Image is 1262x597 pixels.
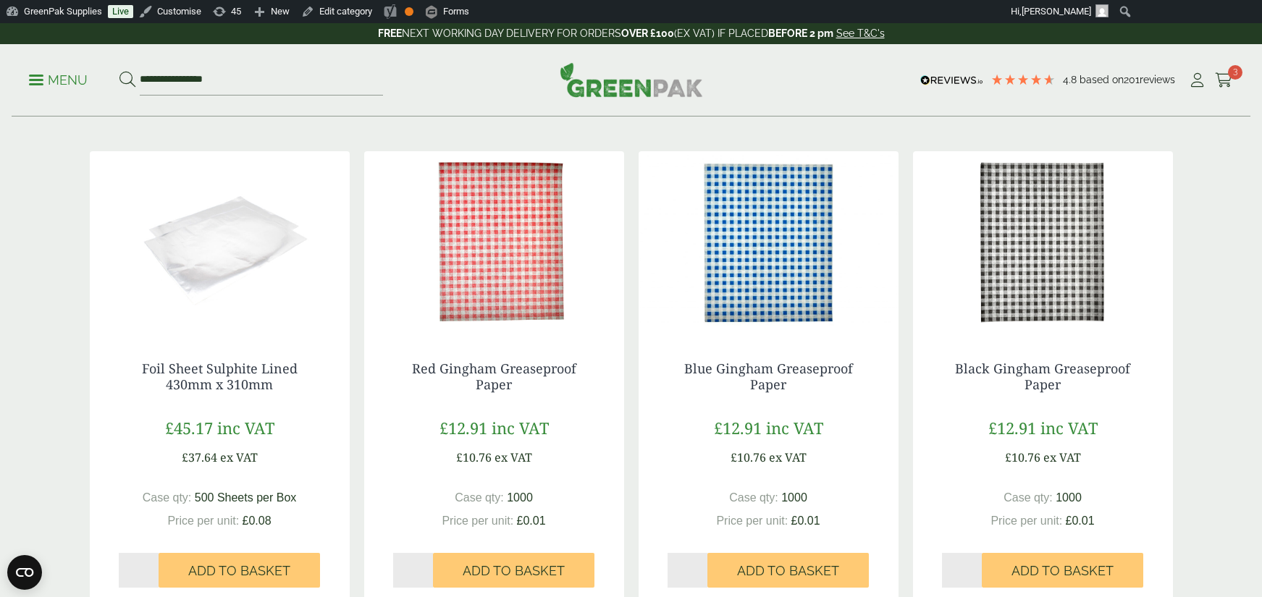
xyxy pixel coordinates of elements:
a: Menu [29,72,88,86]
img: Red Gingham Greaseproof Paper-0 [364,151,624,332]
a: Red Gingham Greaseproof Paper [412,360,576,393]
span: £10.76 [456,449,492,465]
strong: BEFORE 2 pm [768,27,833,39]
div: 4.79 Stars [990,73,1056,86]
span: 1000 [781,491,807,504]
span: Case qty: [455,491,504,504]
span: £10.76 [1005,449,1040,465]
span: Price per unit: [990,515,1062,527]
span: inc VAT [492,417,549,439]
span: Price per unit: [167,515,239,527]
span: 500 Sheets per Box [195,491,297,504]
span: ex VAT [220,449,258,465]
span: Add to Basket [188,563,290,579]
span: £45.17 [165,417,213,439]
span: £12.91 [988,417,1036,439]
a: 3 [1215,69,1233,91]
strong: FREE [378,27,402,39]
span: inc VAT [217,417,274,439]
span: Add to Basket [463,563,565,579]
img: GP3330019D Foil Sheet Sulphate Lined bare [90,151,350,332]
span: 201 [1124,74,1140,85]
p: Menu [29,72,88,89]
span: £12.91 [439,417,487,439]
span: £0.08 [243,515,272,527]
span: £0.01 [517,515,546,527]
span: £0.01 [1066,515,1095,527]
span: inc VAT [766,417,823,439]
a: Foil Sheet Sulphite Lined 430mm x 310mm [142,360,298,393]
span: Price per unit: [442,515,513,527]
span: Case qty: [143,491,192,504]
a: Live [108,5,133,18]
button: Add to Basket [159,553,320,588]
button: Add to Basket [707,553,869,588]
img: Black Gingham Greaseproof Paper-0 [913,151,1173,332]
strong: OVER £100 [621,27,674,39]
img: Blue Gingham Greaseproof Paper-0 [639,151,899,332]
span: ex VAT [495,449,532,465]
span: Case qty: [1004,491,1053,504]
button: Add to Basket [433,553,594,588]
button: Open CMP widget [7,555,42,590]
span: Add to Basket [737,563,839,579]
span: Case qty: [729,491,778,504]
span: £10.76 [731,449,766,465]
span: 1000 [507,491,533,504]
span: £0.01 [791,515,820,527]
span: reviews [1140,74,1175,85]
span: 1000 [1056,491,1082,504]
span: inc VAT [1040,417,1098,439]
span: 4.8 [1063,74,1080,85]
button: Add to Basket [982,553,1143,588]
i: Cart [1215,73,1233,88]
span: ex VAT [769,449,807,465]
span: Based on [1080,74,1124,85]
span: Add to Basket [1011,563,1114,579]
span: 3 [1228,65,1242,80]
span: £37.64 [182,449,217,465]
img: GreenPak Supplies [560,62,703,97]
span: ex VAT [1043,449,1081,465]
img: REVIEWS.io [920,75,983,85]
span: [PERSON_NAME] [1022,6,1091,17]
a: See T&C's [836,27,885,39]
i: My Account [1188,73,1206,88]
a: Black Gingham Greaseproof Paper [955,360,1130,393]
a: Blue Gingham Greaseproof Paper [684,360,853,393]
span: Price per unit: [716,515,788,527]
div: OK [405,7,413,16]
span: £12.91 [714,417,762,439]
